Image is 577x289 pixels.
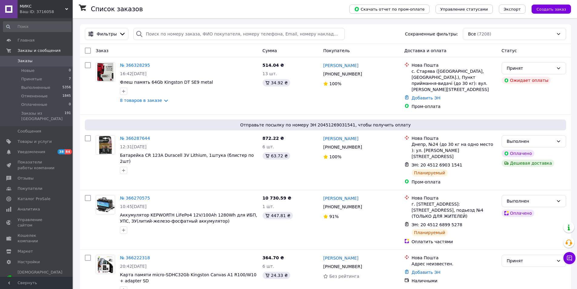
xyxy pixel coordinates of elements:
[405,31,458,37] span: Сохраненные фильтры:
[69,68,71,73] span: 0
[329,214,339,219] span: 91%
[502,150,534,157] div: Оплачено
[65,149,71,154] span: 84
[263,48,277,53] span: Сумма
[18,233,56,244] span: Кошелек компании
[21,111,65,122] span: Заказы из [GEOGRAPHIC_DATA]
[96,195,115,214] img: Фото товару
[263,63,284,68] span: 514.04 ₴
[412,278,497,284] div: Наличными
[120,71,147,76] span: 16:42[DATE]
[18,176,34,181] span: Отзывы
[412,222,463,227] span: ЭН: 20 4512 6899 5278
[91,5,143,13] h1: Список заказов
[329,81,341,86] span: 100%
[502,48,517,53] span: Статус
[120,153,254,164] a: Батарейка CR 123A Duracell 3V Lithium, 1штука (блистер по 2шт)
[120,80,213,85] span: Флеш память 64Gb Kingston DT SE9 metal
[477,32,491,36] span: (7208)
[323,145,362,150] span: [PHONE_NUMBER]
[3,21,71,32] input: Поиск
[526,6,571,11] a: Создать заказ
[263,71,277,76] span: 13 шт.
[18,149,45,155] span: Уведомления
[18,186,42,191] span: Покупатели
[20,4,65,9] span: МИКС
[263,152,290,160] div: 63.72 ₴
[536,7,566,12] span: Создать заказ
[18,160,56,170] span: Показатели работы компании
[412,261,497,267] div: Адрес неизвестен.
[412,103,497,109] div: Пром-оплата
[65,111,71,122] span: 191
[349,5,429,14] button: Скачать отчет по пром-оплате
[323,255,358,261] a: [PERSON_NAME]
[120,213,257,223] a: Aккумулятор KEPWORTH LiFePo4 12V/100Ah 1280Wh для ИБП, УПС, ЗУ(литий-железо-фосфатный аккумулятор)
[263,212,293,219] div: 447.81 ₴
[323,264,362,269] span: [PHONE_NUMBER]
[62,93,71,99] span: 1845
[133,28,344,40] input: Поиск по номеру заказа, ФИО покупателя, номеру телефона, Email, номеру накладной
[504,7,521,12] span: Экспорт
[263,204,274,209] span: 1 шт.
[532,5,571,14] button: Создать заказ
[96,255,115,274] img: Фото товару
[62,85,71,90] span: 5356
[440,7,488,12] span: Управление статусами
[21,93,48,99] span: Отмененные
[18,207,40,212] span: Аналитика
[69,76,71,82] span: 7
[263,255,284,260] span: 364.70 ₴
[507,65,554,72] div: Принят
[18,259,40,265] span: Настройки
[263,79,290,86] div: 34.92 ₴
[120,272,257,283] a: Карта памяти micro-SDHC32Gb Kingston Canvas А1 R100/W10 + adapter SD
[468,31,476,37] span: Все
[412,270,440,275] a: Добавить ЭН
[412,141,497,160] div: Днепр, №24 (до 30 кг на одно место ): ул. [PERSON_NAME][STREET_ADDRESS]
[18,139,52,144] span: Товары и услуги
[120,204,147,209] span: 10:45[DATE]
[120,196,150,200] a: № 366270575
[263,144,274,149] span: 6 шт.
[96,136,115,154] img: Фото товару
[18,249,33,254] span: Маркет
[436,5,493,14] button: Управление статусами
[502,160,555,167] div: Дешевая доставка
[20,9,73,15] div: Ваш ID: 3716058
[18,217,56,228] span: Управление сайтом
[263,196,291,200] span: 10 730.59 ₴
[97,31,117,37] span: Фильтры
[120,98,162,103] a: 8 товаров в заказе
[502,77,551,84] div: Ожидает оплаты
[69,102,71,107] span: 0
[412,195,497,201] div: Нова Пошта
[323,195,358,201] a: [PERSON_NAME]
[329,274,359,279] span: Без рейтинга
[404,48,446,53] span: Доставка и оплата
[323,204,362,209] span: [PHONE_NUMBER]
[412,239,497,245] div: Оплатить частями
[563,252,575,264] button: Чат с покупателем
[412,179,497,185] div: Пром-оплата
[96,62,115,81] img: Фото товару
[323,48,350,53] span: Покупатель
[412,163,463,167] span: ЭН: 20 4512 6903 1541
[21,68,35,73] span: Новые
[58,149,65,154] span: 38
[507,198,554,204] div: Выполнен
[507,257,554,264] div: Принят
[499,5,526,14] button: Экспорт
[323,136,358,142] a: [PERSON_NAME]
[412,135,497,141] div: Нова Пошта
[96,48,108,53] span: Заказ
[412,169,448,176] div: Планируемый
[412,201,497,219] div: г. [STREET_ADDRESS]: [STREET_ADDRESS], подьезд №4 (ТОЛЬКО ДЛЯ ЖИТЕЛЕЙ)
[329,154,341,159] span: 100%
